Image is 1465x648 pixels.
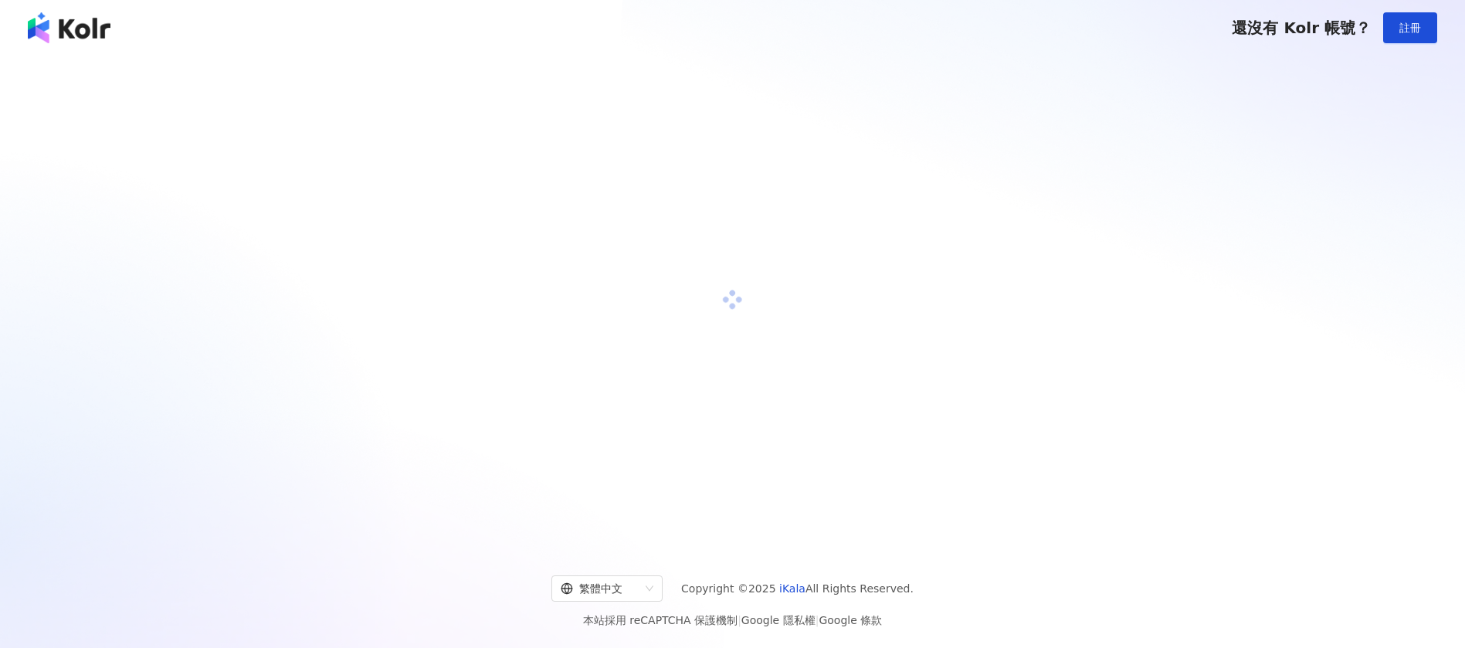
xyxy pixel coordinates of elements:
a: iKala [779,582,805,595]
a: Google 條款 [819,614,882,626]
button: 註冊 [1383,12,1437,43]
span: 本站採用 reCAPTCHA 保護機制 [583,611,882,629]
div: 繁體中文 [561,576,639,601]
a: Google 隱私權 [741,614,816,626]
span: 註冊 [1399,22,1421,34]
span: | [738,614,741,626]
span: Copyright © 2025 All Rights Reserved. [681,579,914,598]
span: | [816,614,819,626]
img: logo [28,12,110,43]
span: 還沒有 Kolr 帳號？ [1232,19,1371,37]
